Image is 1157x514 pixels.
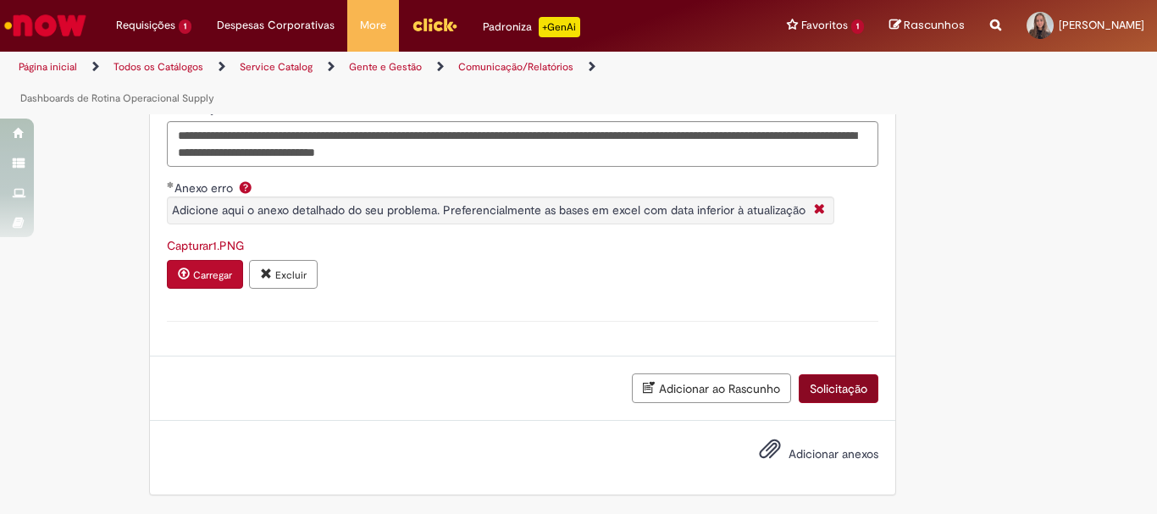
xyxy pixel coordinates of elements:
a: Rascunhos [889,18,965,34]
a: Todos os Catálogos [113,60,203,74]
span: Ajuda para Anexo erro [235,180,256,194]
img: click_logo_yellow_360x200.png [412,12,457,37]
span: Obrigatório Preenchido [167,181,174,188]
span: More [360,17,386,34]
span: Adicione aqui o anexo detalhado do seu problema. Preferencialmente as bases em excel com data inf... [172,202,805,218]
ul: Trilhas de página [13,52,759,114]
a: Service Catalog [240,60,313,74]
button: Excluir anexo Capturar1.PNG [249,260,318,289]
span: Descrição detalhada do erro [174,101,329,116]
i: Fechar More information Por question_anexo_erro [810,202,829,219]
span: 1 [179,19,191,34]
small: Excluir [275,268,307,282]
span: 1 [851,19,864,34]
span: [PERSON_NAME] [1059,18,1144,32]
span: Adicionar anexos [789,446,878,461]
button: Adicionar ao Rascunho [632,373,791,403]
p: +GenAi [539,17,580,37]
a: Página inicial [19,60,77,74]
a: Dashboards de Rotina Operacional Supply [20,91,214,105]
div: Padroniza [483,17,580,37]
a: Download de Capturar1.PNG [167,238,244,253]
span: Requisições [116,17,175,34]
img: ServiceNow [2,8,89,42]
button: Adicionar anexos [755,434,785,473]
textarea: Descrição detalhada do erro [167,121,878,167]
span: Rascunhos [904,17,965,33]
span: Favoritos [801,17,848,34]
span: Despesas Corporativas [217,17,335,34]
a: Gente e Gestão [349,60,422,74]
span: Anexo erro [174,180,236,196]
a: Comunicação/Relatórios [458,60,573,74]
button: Solicitação [799,374,878,403]
button: Carregar anexo de Anexo erro Required [167,260,243,289]
small: Carregar [193,268,232,282]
